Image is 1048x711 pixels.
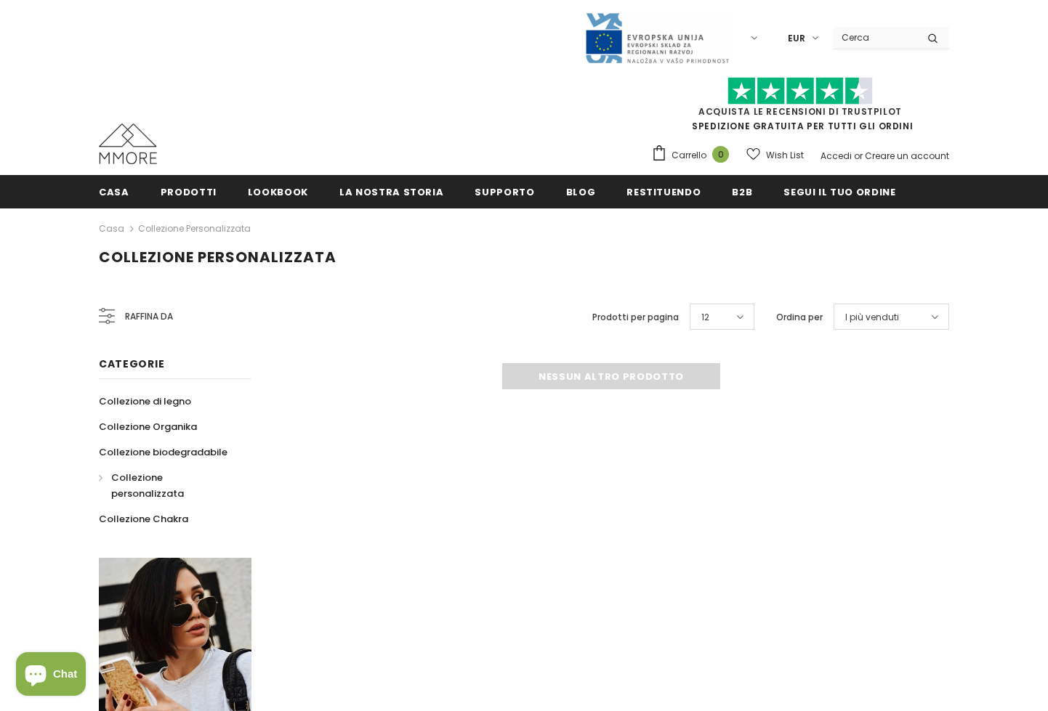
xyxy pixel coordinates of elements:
a: Blog [566,175,596,208]
a: Collezione di legno [99,389,191,414]
a: Creare un account [865,150,949,162]
span: SPEDIZIONE GRATUITA PER TUTTI GLI ORDINI [651,84,949,132]
inbox-online-store-chat: Shopify online store chat [12,652,90,699]
span: Wish List [766,148,804,163]
a: Lookbook [248,175,308,208]
span: La nostra storia [339,185,443,199]
a: La nostra storia [339,175,443,208]
span: Lookbook [248,185,308,199]
span: Collezione personalizzata [99,247,336,267]
a: B2B [732,175,752,208]
a: Accedi [821,150,852,162]
img: Javni Razpis [584,12,730,65]
label: Ordina per [776,310,823,325]
span: Segui il tuo ordine [783,185,895,199]
span: or [854,150,863,162]
span: Raffina da [125,309,173,325]
span: Collezione biodegradabile [99,445,227,459]
a: Carrello 0 [651,145,736,166]
a: Casa [99,220,124,237]
span: Restituendo [626,185,701,199]
a: Collezione Chakra [99,506,188,532]
span: B2B [732,185,752,199]
a: Segui il tuo ordine [783,175,895,208]
span: Collezione personalizzata [111,471,184,500]
span: Casa [99,185,129,199]
span: EUR [788,31,805,46]
label: Prodotti per pagina [592,310,679,325]
a: Javni Razpis [584,31,730,44]
a: Collezione personalizzata [99,465,235,506]
input: Search Site [833,27,916,48]
a: Prodotti [161,175,217,208]
a: supporto [475,175,534,208]
a: Casa [99,175,129,208]
span: Categorie [99,357,164,371]
span: Prodotti [161,185,217,199]
a: Collezione biodegradabile [99,439,227,465]
span: supporto [475,185,534,199]
span: Collezione Organika [99,420,197,434]
span: Blog [566,185,596,199]
span: 12 [701,310,709,325]
a: Acquista le recensioni di TrustPilot [698,105,902,118]
img: Casi MMORE [99,123,157,164]
a: Restituendo [626,175,701,208]
span: Carrello [672,148,706,163]
span: I più venduti [845,310,899,325]
a: Collezione Organika [99,414,197,439]
img: Fidati di Pilot Stars [727,77,873,105]
span: 0 [712,146,729,163]
span: Collezione di legno [99,394,191,408]
a: Wish List [746,142,804,168]
a: Collezione personalizzata [138,222,251,235]
span: Collezione Chakra [99,512,188,526]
